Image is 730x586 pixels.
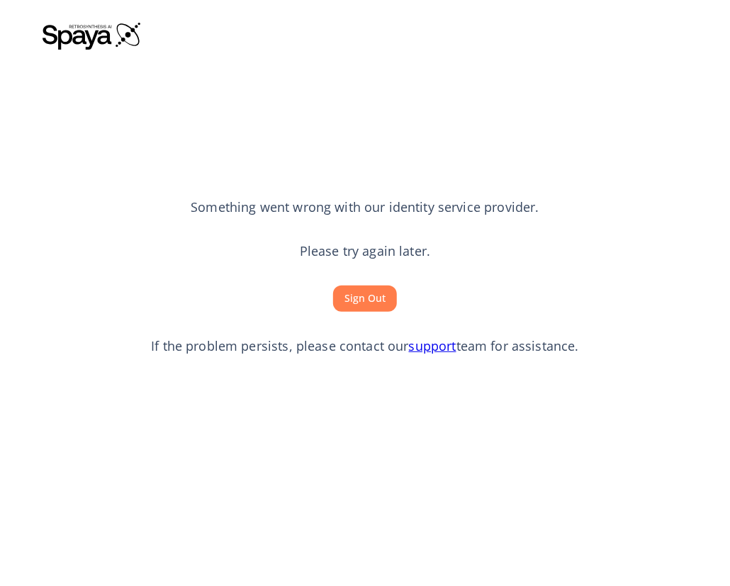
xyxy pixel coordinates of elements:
[191,198,539,217] p: Something went wrong with our identity service provider.
[333,286,397,312] button: Sign Out
[43,21,142,50] img: Spaya logo
[151,337,579,356] p: If the problem persists, please contact our team for assistance.
[300,242,430,261] p: Please try again later.
[409,337,456,354] a: support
